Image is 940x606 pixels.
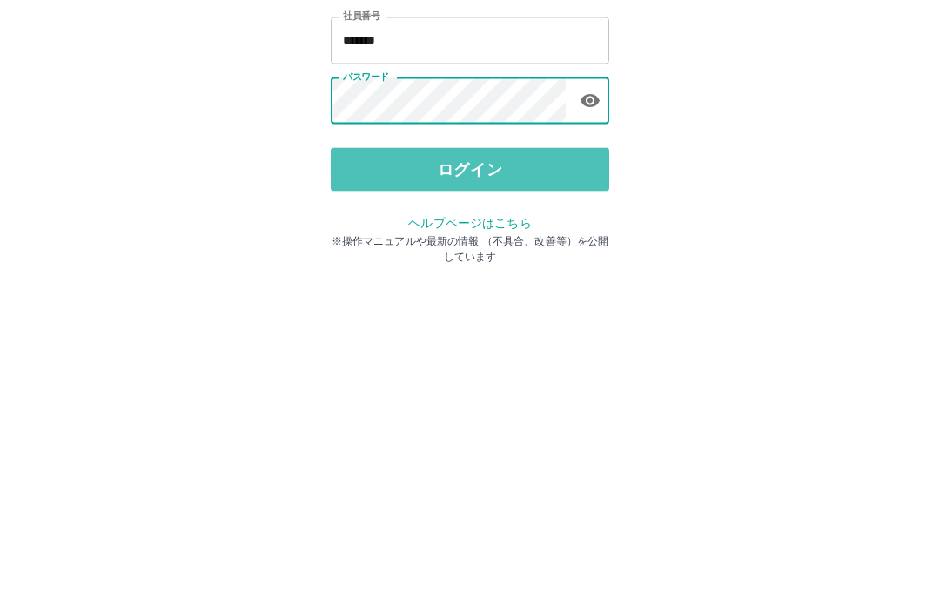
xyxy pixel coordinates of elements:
a: ヘルプページはこちら [408,369,531,383]
p: ※操作マニュアルや最新の情報 （不具合、改善等）を公開しています [331,387,609,418]
h2: ログイン [413,110,527,143]
button: ログイン [331,301,609,345]
label: 社員番号 [343,163,379,176]
label: パスワード [343,224,389,237]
